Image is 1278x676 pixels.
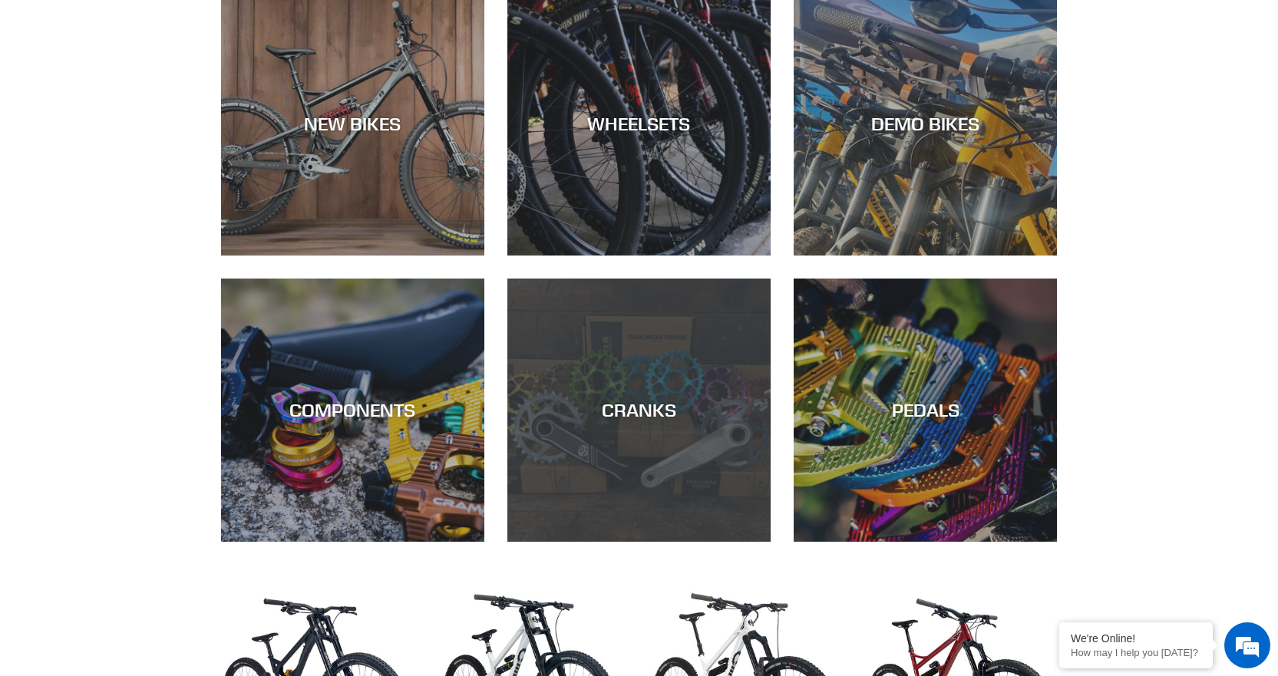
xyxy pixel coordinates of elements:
[507,113,771,135] div: WHEELSETS
[507,279,771,542] a: CRANKS
[221,113,484,135] div: NEW BIKES
[507,399,771,421] div: CRANKS
[221,399,484,421] div: COMPONENTS
[794,399,1057,421] div: PEDALS
[221,279,484,542] a: COMPONENTS
[794,113,1057,135] div: DEMO BIKES
[1071,632,1201,645] div: We're Online!
[1071,647,1201,658] p: How may I help you today?
[794,279,1057,542] a: PEDALS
